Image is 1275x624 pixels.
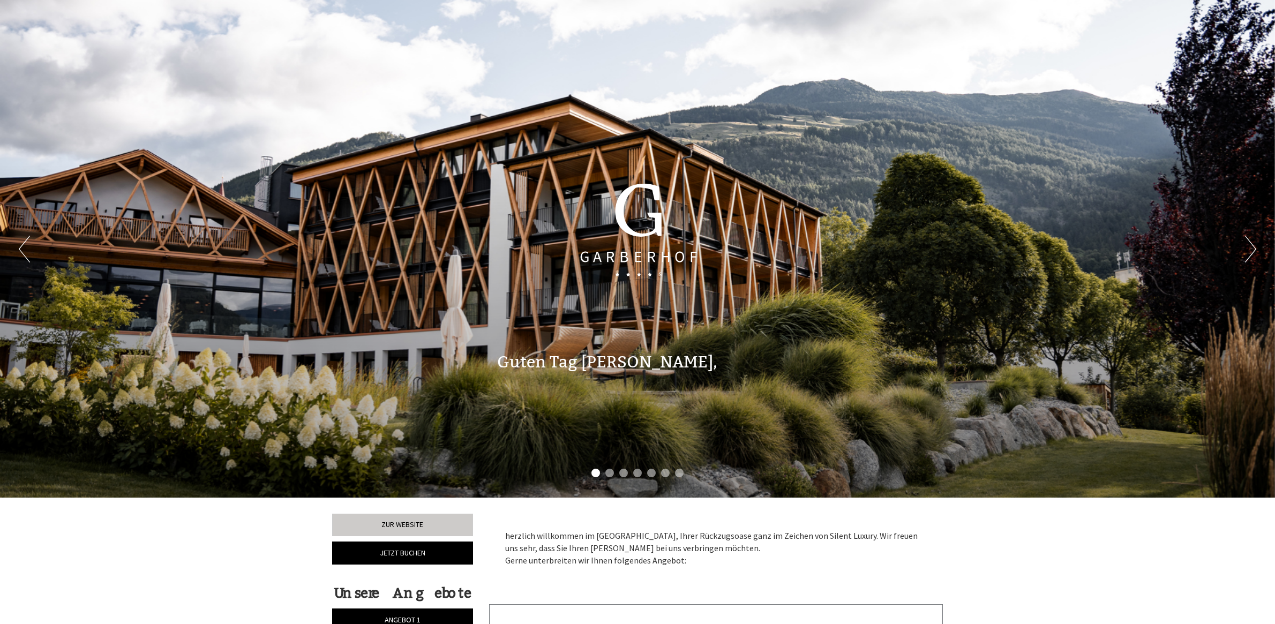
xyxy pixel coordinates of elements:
[332,542,473,565] a: Jetzt buchen
[19,236,30,262] button: Previous
[332,514,473,536] a: Zur Website
[497,354,717,371] h1: Guten Tag [PERSON_NAME],
[505,530,927,567] p: herzlich willkommen im [GEOGRAPHIC_DATA], Ihrer Rückzugsoase ganz im Zeichen von Silent Luxury. W...
[332,583,473,603] div: Unsere Angebote
[1245,236,1256,262] button: Next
